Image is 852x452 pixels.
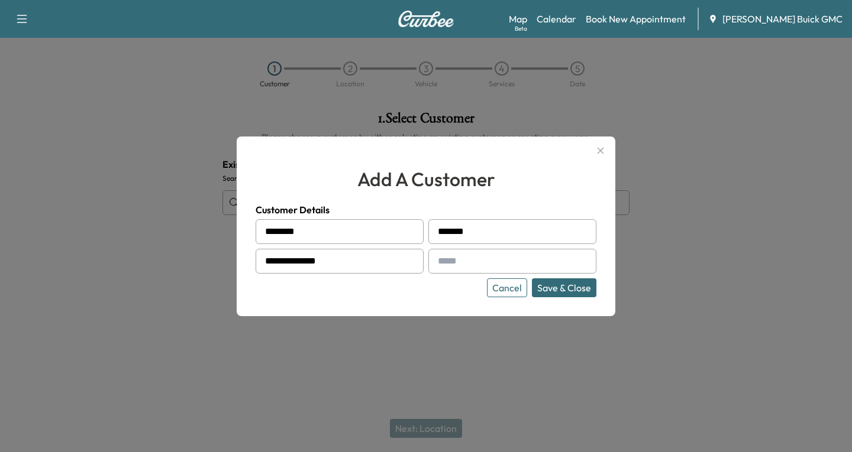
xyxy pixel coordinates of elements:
a: Book New Appointment [586,12,686,26]
h4: Customer Details [256,203,596,217]
a: MapBeta [509,12,527,26]
span: [PERSON_NAME] Buick GMC [722,12,843,26]
a: Calendar [537,12,576,26]
h2: add a customer [256,165,596,193]
img: Curbee Logo [398,11,454,27]
button: Save & Close [532,278,596,297]
button: Cancel [487,278,527,297]
div: Beta [515,24,527,33]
